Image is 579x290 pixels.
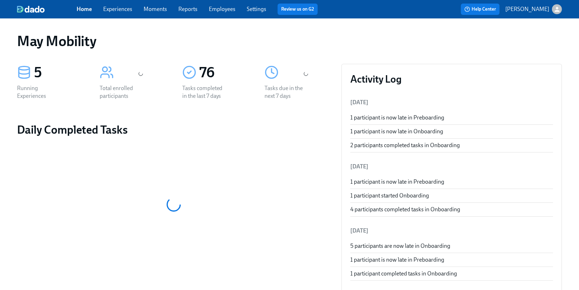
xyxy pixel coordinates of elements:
div: 2 participants completed tasks in Onboarding [350,141,553,149]
a: Review us on G2 [281,6,314,13]
a: dado [17,6,77,13]
a: Experiences [103,6,132,12]
img: dado [17,6,45,13]
a: Home [77,6,92,12]
a: Employees [209,6,235,12]
p: [PERSON_NAME] [505,5,549,13]
div: 1 participant is now late in Preboarding [350,114,553,122]
li: [DATE] [350,158,553,175]
button: [PERSON_NAME] [505,4,562,14]
h2: Daily Completed Tasks [17,123,330,137]
span: Help Center [464,6,496,13]
div: 5 participants are now late in Onboarding [350,242,553,250]
div: 1 participant started Onboarding [350,192,553,200]
h3: Activity Log [350,73,553,85]
div: Tasks completed in the last 7 days [182,84,228,100]
span: [DATE] [350,99,368,106]
div: 1 participant is now late in Onboarding [350,128,553,135]
button: Help Center [461,4,500,15]
div: 76 [199,64,248,82]
a: Moments [144,6,167,12]
li: [DATE] [350,222,553,239]
a: Settings [247,6,266,12]
div: 1 participant completed tasks in Onboarding [350,270,553,278]
div: 5 [34,64,83,82]
div: Total enrolled participants [100,84,145,100]
a: Reports [178,6,197,12]
button: Review us on G2 [278,4,318,15]
div: 4 participants completed tasks in Onboarding [350,206,553,213]
h1: May Mobility [17,33,96,50]
div: Tasks due in the next 7 days [265,84,310,100]
div: 1 participant is now late in Preboarding [350,178,553,186]
div: Running Experiences [17,84,62,100]
div: 1 participant is now late in Preboarding [350,256,553,264]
